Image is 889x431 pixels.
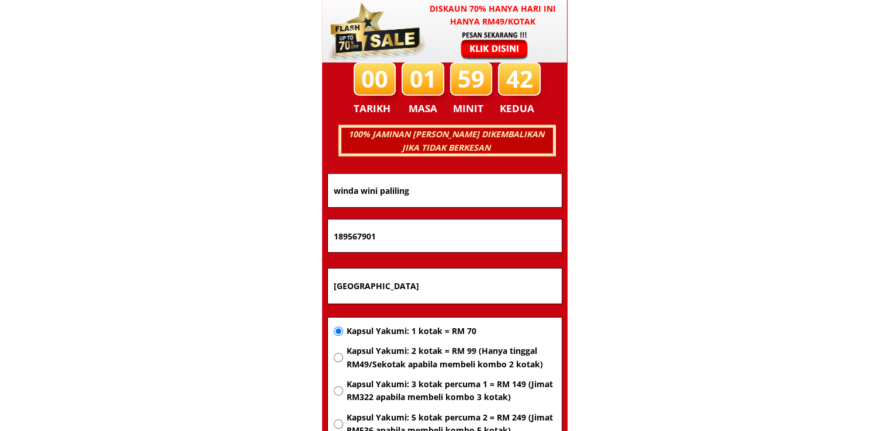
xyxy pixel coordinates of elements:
[418,2,568,29] h3: Diskaun 70% hanya hari ini hanya RM49/kotak
[340,128,552,154] h3: 100% JAMINAN [PERSON_NAME] DIKEMBALIKAN JIKA TIDAK BERKESAN
[346,325,555,338] span: Kapsul Yakumi: 1 kotak = RM 70
[403,100,443,117] h3: MASA
[331,174,559,207] input: Nama penuh
[500,100,538,117] h3: KEDUA
[331,269,559,304] input: Alamat
[354,100,403,117] h3: TARIKH
[346,345,555,371] span: Kapsul Yakumi: 2 kotak = RM 99 (Hanya tinggal RM49/Sekotak apabila membeli kombo 2 kotak)
[331,220,559,252] input: Nombor Telefon Bimbit
[346,378,555,404] span: Kapsul Yakumi: 3 kotak percuma 1 = RM 149 (Jimat RM322 apabila membeli kombo 3 kotak)
[453,100,488,117] h3: MINIT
